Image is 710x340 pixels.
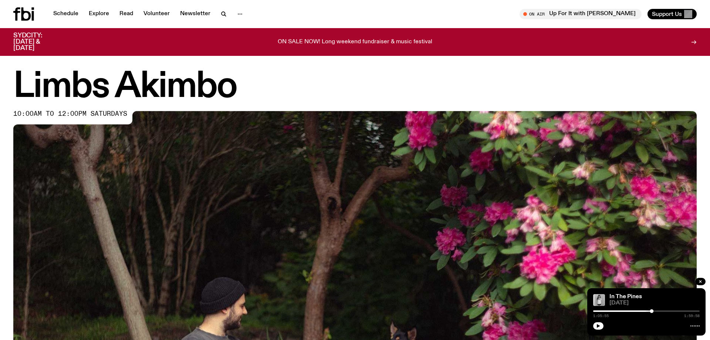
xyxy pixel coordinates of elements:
a: In The Pines [609,294,642,300]
a: Explore [84,9,114,19]
span: 1:59:58 [684,314,700,318]
span: 10:00am to 12:00pm saturdays [13,111,127,117]
span: Support Us [652,11,682,17]
span: [DATE] [609,300,700,306]
h3: SYDCITY: [DATE] & [DATE] [13,33,61,51]
a: Volunteer [139,9,174,19]
h1: Limbs Akimbo [13,70,697,104]
button: Support Us [648,9,697,19]
p: ON SALE NOW! Long weekend fundraiser & music festival [278,39,432,46]
a: Read [115,9,138,19]
button: On AirUp For It with [PERSON_NAME] [520,9,642,19]
a: Schedule [49,9,83,19]
a: Newsletter [176,9,215,19]
span: 1:05:55 [593,314,609,318]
